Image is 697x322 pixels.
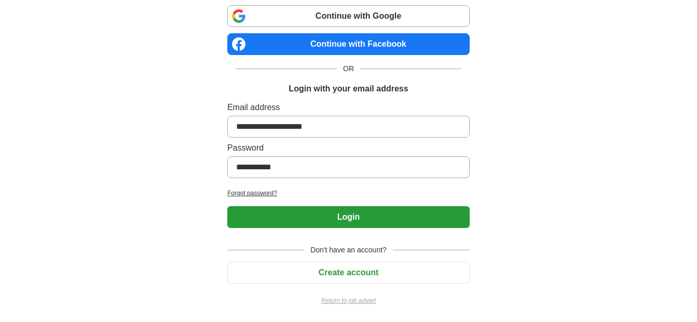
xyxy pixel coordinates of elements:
a: Forgot password? [227,189,470,198]
span: OR [337,63,360,74]
h1: Login with your email address [289,83,408,95]
a: Continue with Facebook [227,33,470,55]
a: Return to job advert [227,296,470,305]
label: Email address [227,101,470,114]
span: Don't have an account? [304,245,393,256]
button: Create account [227,262,470,284]
a: Continue with Google [227,5,470,27]
button: Login [227,206,470,228]
a: Create account [227,268,470,277]
label: Password [227,142,470,154]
